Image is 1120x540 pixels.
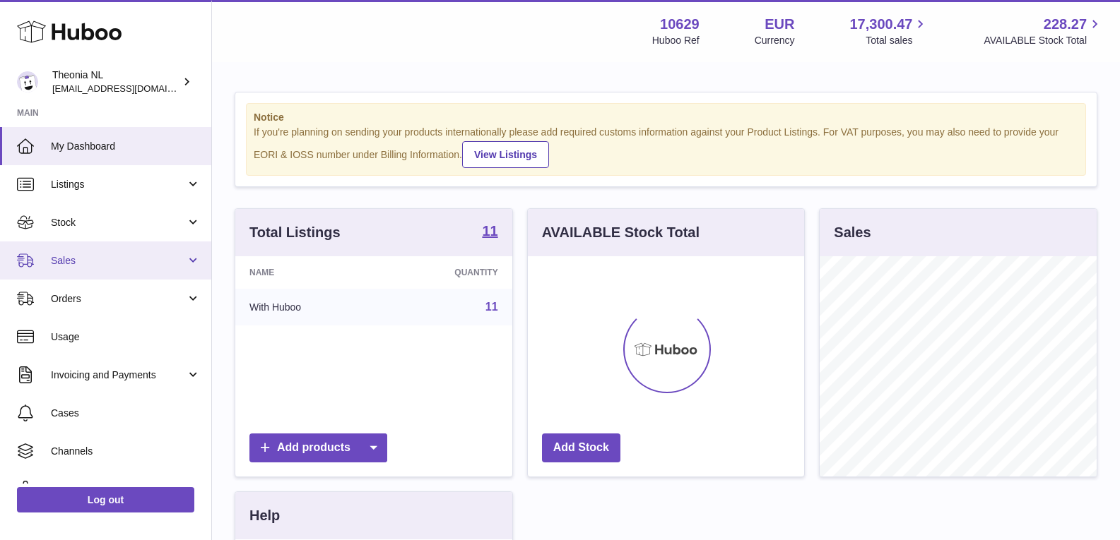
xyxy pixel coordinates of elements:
th: Quantity [382,256,512,289]
strong: EUR [765,15,794,34]
a: 17,300.47 Total sales [849,15,929,47]
a: 11 [482,224,497,241]
span: Total sales [866,34,929,47]
th: Name [235,256,382,289]
a: Log out [17,487,194,512]
span: 228.27 [1044,15,1087,34]
div: Huboo Ref [652,34,700,47]
span: AVAILABLE Stock Total [984,34,1103,47]
h3: Total Listings [249,223,341,242]
h3: Sales [834,223,871,242]
span: Settings [51,483,201,496]
img: info@wholesomegoods.eu [17,71,38,92]
td: With Huboo [235,289,382,325]
h3: AVAILABLE Stock Total [542,223,700,242]
h3: Help [249,506,280,525]
strong: 10629 [660,15,700,34]
div: Currency [755,34,795,47]
span: Invoicing and Payments [51,368,186,382]
a: 11 [485,301,498,313]
strong: 11 [482,224,497,238]
span: My Dashboard [51,140,201,153]
span: Listings [51,178,186,191]
span: Orders [51,292,186,306]
span: Usage [51,330,201,344]
div: If you're planning on sending your products internationally please add required customs informati... [254,126,1078,168]
span: [EMAIL_ADDRESS][DOMAIN_NAME] [52,83,208,94]
span: Sales [51,254,186,268]
a: 228.27 AVAILABLE Stock Total [984,15,1103,47]
span: 17,300.47 [849,15,912,34]
span: Cases [51,407,201,420]
span: Channels [51,445,201,458]
span: Stock [51,216,186,229]
a: View Listings [462,141,549,168]
strong: Notice [254,111,1078,124]
a: Add Stock [542,433,620,462]
a: Add products [249,433,387,462]
div: Theonia NL [52,68,179,95]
